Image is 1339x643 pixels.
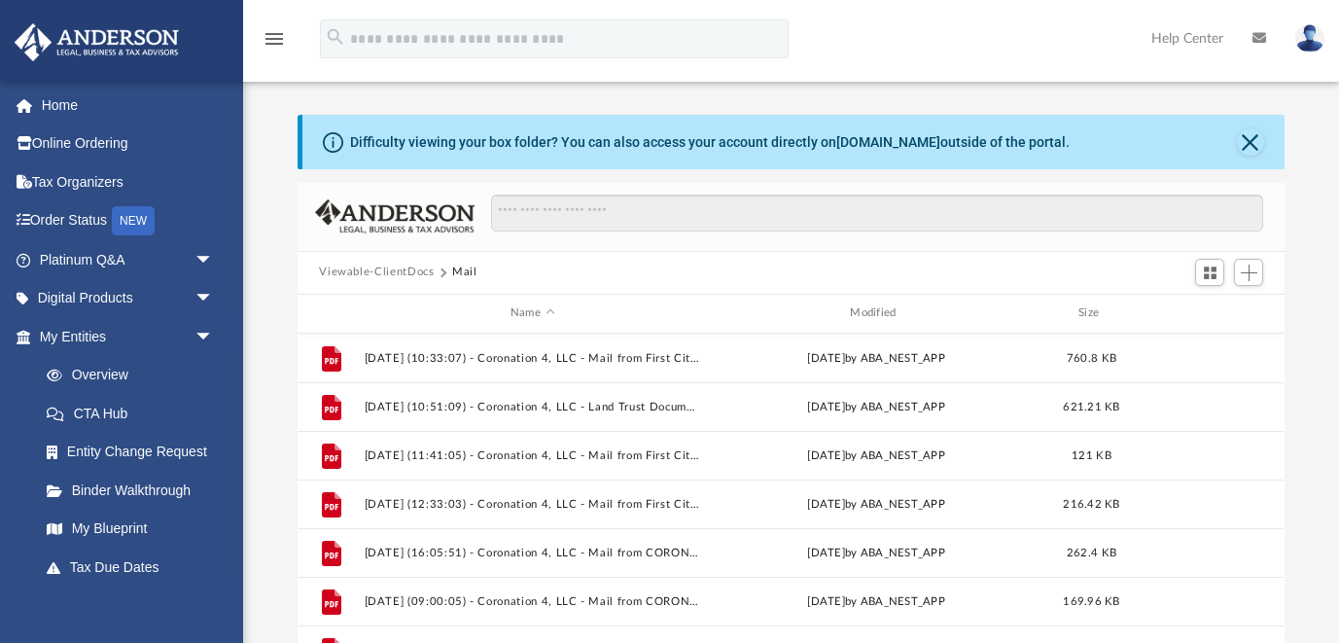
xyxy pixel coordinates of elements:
div: [DATE] by ABA_NEST_APP [709,544,1044,561]
span: 121 KB [1073,449,1112,460]
a: Home [14,86,243,125]
button: Mail [452,264,477,281]
a: Tax Due Dates [27,548,243,587]
i: search [325,26,346,48]
div: [DATE] by ABA_NEST_APP [709,349,1044,367]
a: Online Ordering [14,125,243,163]
a: Platinum Q&Aarrow_drop_down [14,240,243,279]
span: arrow_drop_down [194,240,233,280]
div: id [306,304,355,322]
button: [DATE] (10:51:09) - Coronation 4, LLC - Land Trust Documents from Cumberland County Tax Administr... [365,401,700,413]
div: Size [1053,304,1131,322]
button: [DATE] (12:33:03) - Coronation 4, LLC - Mail from First Citizens Bank.pdf [365,498,700,511]
button: Close [1237,128,1264,156]
i: menu [263,27,286,51]
div: Modified [708,304,1044,322]
span: arrow_drop_down [194,279,233,319]
div: [DATE] by ABA_NEST_APP [709,398,1044,415]
a: [DOMAIN_NAME] [836,134,940,150]
button: Switch to Grid View [1195,259,1224,286]
div: id [1140,304,1276,322]
button: [DATE] (16:05:51) - Coronation 4, LLC - Mail from CORONATION 4 LLC.pdf [365,547,700,559]
img: User Pic [1295,24,1324,53]
a: Digital Productsarrow_drop_down [14,279,243,318]
button: Viewable-ClientDocs [319,264,434,281]
button: [DATE] (11:41:05) - Coronation 4, LLC - Mail from First Citizens Bank.pdf [365,449,700,462]
img: Anderson Advisors Platinum Portal [9,23,185,61]
div: NEW [112,206,155,235]
div: [DATE] by ABA_NEST_APP [709,447,1044,464]
div: [DATE] by ABA_NEST_APP [709,495,1044,513]
span: 262.4 KB [1067,547,1116,557]
a: My Entitiesarrow_drop_down [14,317,243,356]
a: Order StatusNEW [14,201,243,241]
button: [DATE] (10:33:07) - Coronation 4, LLC - Mail from First Citizens Bank.pdf [365,352,700,365]
a: menu [263,37,286,51]
a: My Blueprint [27,510,233,549]
a: Tax Organizers [14,162,243,201]
span: 621.21 KB [1064,401,1120,411]
div: Name [364,304,700,322]
span: 216.42 KB [1064,498,1120,509]
a: Overview [27,356,243,395]
a: CTA Hub [27,394,243,433]
div: Difficulty viewing your box folder? You can also access your account directly on outside of the p... [350,132,1070,153]
a: Entity Change Request [27,433,243,472]
a: Binder Walkthrough [27,471,243,510]
input: Search files and folders [491,195,1263,232]
div: [DATE] by ABA_NEST_APP [709,592,1044,610]
span: 760.8 KB [1067,352,1116,363]
span: arrow_drop_down [194,317,233,357]
span: 169.96 KB [1064,595,1120,606]
button: [DATE] (09:00:05) - Coronation 4, LLC - Mail from CORONATION 4 LLC.pdf [365,595,700,608]
button: Add [1234,259,1263,286]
